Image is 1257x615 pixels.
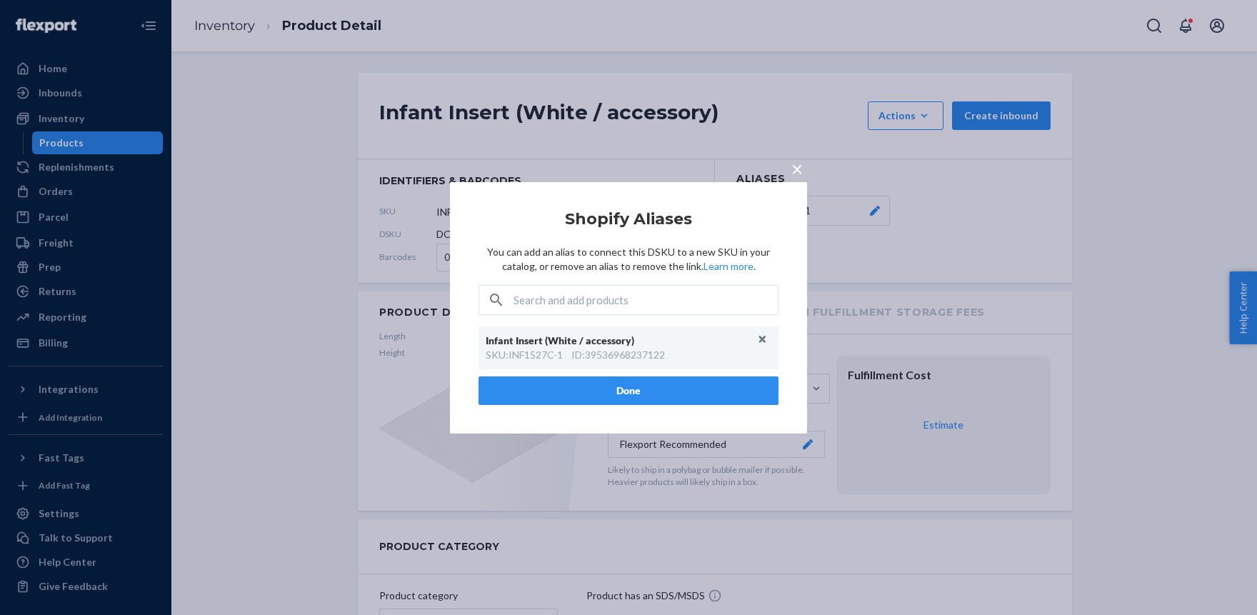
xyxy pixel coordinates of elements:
[486,334,757,348] div: Infant Insert (White / accessory)
[486,348,563,362] div: SKU : INF1527C-1
[479,245,778,274] p: You can add an alias to connect this DSKU to a new SKU in your catalog, or remove an alias to rem...
[479,210,778,227] h2: Shopify Aliases
[514,286,778,314] input: Search and add products
[571,348,665,362] div: ID : 39536968237122
[791,156,803,180] span: ×
[703,260,753,272] a: Learn more
[752,329,773,350] button: Unlink
[479,376,778,405] button: Done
